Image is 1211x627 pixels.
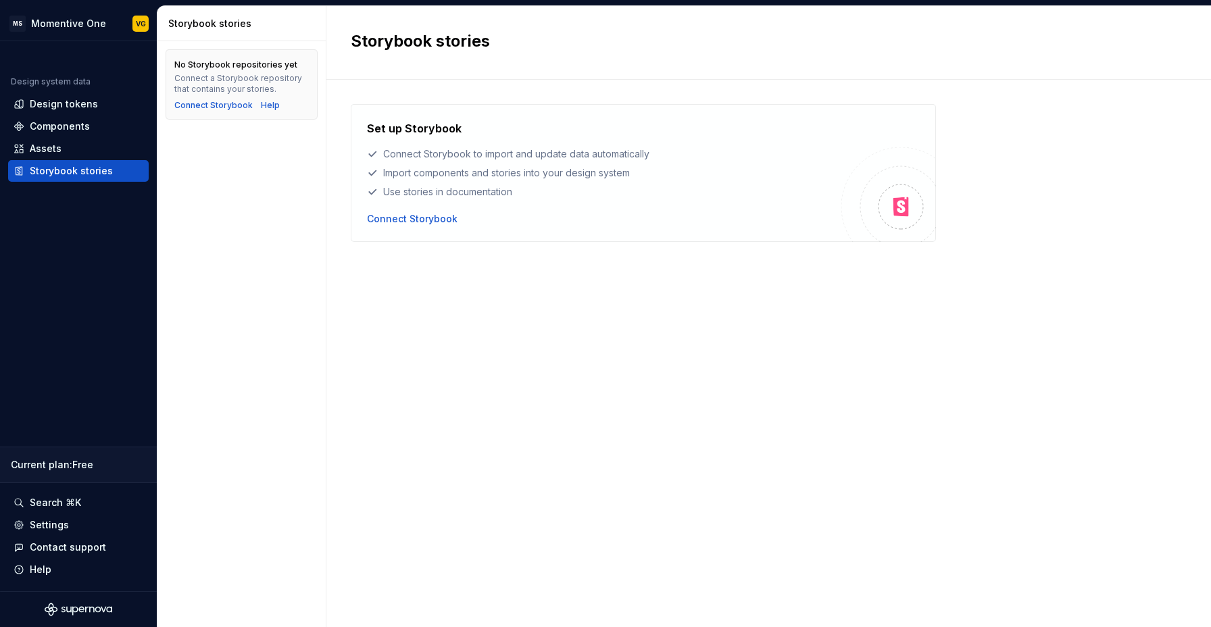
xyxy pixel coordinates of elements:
[168,17,320,30] div: Storybook stories
[30,541,106,554] div: Contact support
[8,514,149,536] a: Settings
[174,100,253,111] button: Connect Storybook
[8,536,149,558] button: Contact support
[30,120,90,133] div: Components
[367,166,841,180] div: Import components and stories into your design system
[351,30,1170,52] h2: Storybook stories
[367,147,841,161] div: Connect Storybook to import and update data automatically
[30,97,98,111] div: Design tokens
[8,559,149,580] button: Help
[261,100,280,111] a: Help
[9,16,26,32] div: MS
[3,9,154,38] button: MSMomentive OneVG
[8,116,149,137] a: Components
[30,563,51,576] div: Help
[30,142,61,155] div: Assets
[30,496,81,509] div: Search ⌘K
[8,160,149,182] a: Storybook stories
[8,492,149,513] button: Search ⌘K
[30,164,113,178] div: Storybook stories
[30,518,69,532] div: Settings
[31,17,106,30] div: Momentive One
[45,603,112,616] svg: Supernova Logo
[11,458,146,472] div: Current plan : Free
[174,73,309,95] div: Connect a Storybook repository that contains your stories.
[367,120,462,136] h4: Set up Storybook
[136,18,146,29] div: VG
[8,138,149,159] a: Assets
[367,212,458,226] button: Connect Storybook
[174,59,297,70] div: No Storybook repositories yet
[8,93,149,115] a: Design tokens
[367,185,841,199] div: Use stories in documentation
[11,76,91,87] div: Design system data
